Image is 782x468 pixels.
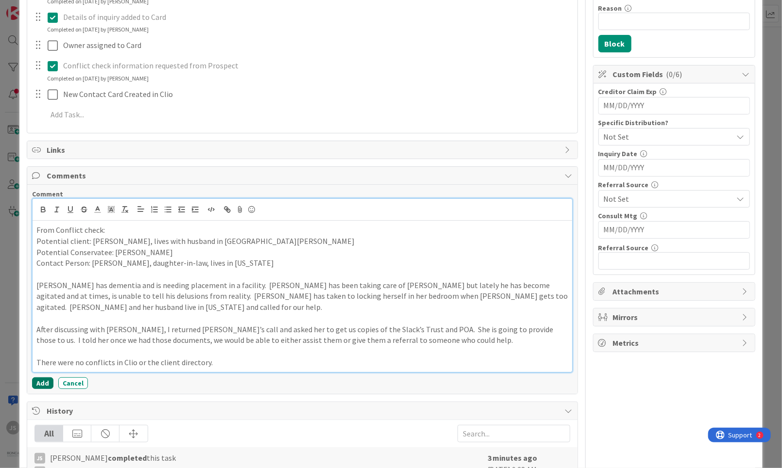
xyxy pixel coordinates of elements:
p: [PERSON_NAME] has dementia and is needing placement in a facility. [PERSON_NAME] has been taking ... [36,280,568,313]
div: Consult Mtg [598,212,750,219]
span: Comment [32,190,63,198]
label: Reason [598,4,622,13]
button: Cancel [58,377,88,389]
p: Potential client: [PERSON_NAME], lives with husband in [GEOGRAPHIC_DATA][PERSON_NAME] [36,236,568,247]
span: Mirrors [613,311,737,323]
span: Support [20,1,44,13]
span: Not Set [604,193,733,205]
p: New Contact Card Created in Clio [63,89,571,100]
input: Search... [458,425,570,442]
div: Completed on [DATE] by [PERSON_NAME] [47,74,149,83]
div: Specific Distribution? [598,119,750,126]
p: Potential Conservatee: [PERSON_NAME] [36,247,568,258]
span: Links [47,144,560,156]
label: Referral Source [598,243,649,252]
p: Details of inquiry added to Card [63,12,571,23]
input: MM/DD/YYYY [604,97,745,114]
span: Comments [47,170,560,181]
div: Creditor Claim Exp [598,88,750,95]
div: Completed on [DATE] by [PERSON_NAME] [47,25,149,34]
input: MM/DD/YYYY [604,222,745,238]
button: Add [32,377,53,389]
div: JS [34,453,45,464]
span: Not Set [604,131,733,143]
button: Block [598,35,631,52]
b: completed [108,453,147,463]
div: 2 [51,4,53,12]
p: Conflict check information requested from Prospect [63,60,571,71]
span: History [47,405,560,417]
p: From Conflict check: [36,225,568,236]
div: Inquiry Date [598,150,750,157]
p: There were no conflicts in Clio or the client directory. [36,357,568,368]
div: Referral Source [598,181,750,188]
b: 3 minutes ago [488,453,538,463]
div: All [35,425,63,442]
span: Metrics [613,337,737,349]
p: Owner assigned to Card [63,40,571,51]
span: Custom Fields [613,68,737,80]
input: MM/DD/YYYY [604,160,745,176]
span: Attachments [613,286,737,297]
p: After discussing with [PERSON_NAME], I returned [PERSON_NAME]’s call and asked her to get us copi... [36,324,568,346]
span: ( 0/6 ) [666,69,682,79]
p: Contact Person: [PERSON_NAME], daughter-in-law, lives in [US_STATE] [36,258,568,269]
